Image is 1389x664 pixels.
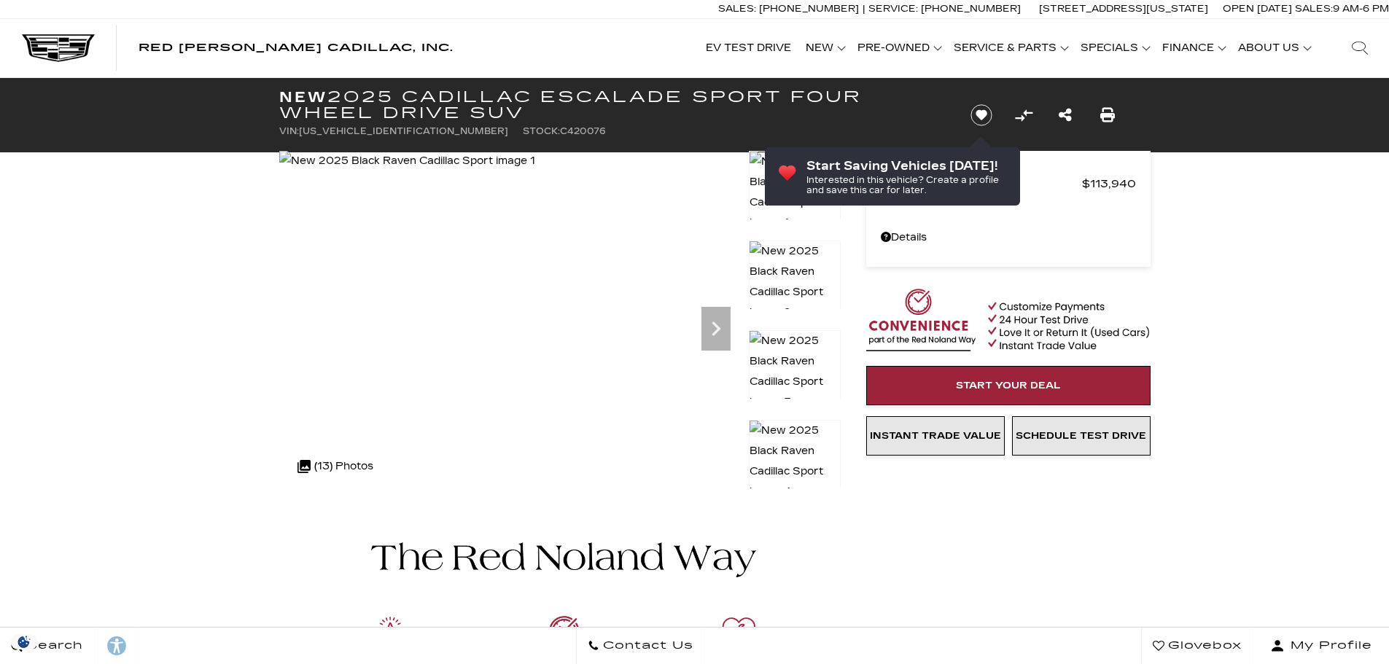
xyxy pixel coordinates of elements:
img: New 2025 Black Raven Cadillac Sport image 1 [749,151,841,234]
span: Open [DATE] [1223,3,1292,15]
section: Click to Open Cookie Consent Modal [7,634,41,649]
img: New 2025 Black Raven Cadillac Sport image 4 [749,420,841,503]
strong: New [279,88,327,106]
a: Finance [1155,19,1231,77]
a: Print this New 2025 Cadillac Escalade Sport Four Wheel Drive SUV [1100,105,1115,125]
a: Share this New 2025 Cadillac Escalade Sport Four Wheel Drive SUV [1059,105,1072,125]
span: Search [23,636,83,656]
span: [PHONE_NUMBER] [921,3,1021,15]
a: EV Test Drive [699,19,798,77]
img: New 2025 Black Raven Cadillac Sport image 1 [279,151,535,171]
a: New [798,19,850,77]
span: Sales: [718,3,756,15]
img: New 2025 Black Raven Cadillac Sport image 3 [749,330,841,413]
span: $113,940 [1082,173,1136,194]
button: Save vehicle [965,103,997,127]
button: Compare vehicle [1013,104,1035,126]
span: Schedule Test Drive [1016,430,1146,442]
a: Red [PERSON_NAME] Cadillac, Inc. [139,43,454,53]
a: About Us [1231,19,1316,77]
a: MSRP $113,940 [881,173,1136,194]
img: Opt-Out Icon [7,634,41,649]
span: [US_VEHICLE_IDENTIFICATION_NUMBER] [299,126,508,136]
img: New 2025 Black Raven Cadillac Sport image 2 [749,241,841,324]
a: Details [881,227,1136,248]
span: 9 AM-6 PM [1333,3,1389,15]
a: Contact Us [576,628,705,664]
a: Service: [PHONE_NUMBER] [863,4,1024,14]
span: Service: [868,3,918,15]
span: Glovebox [1164,636,1242,656]
span: VIN: [279,126,299,136]
span: Contact Us [599,636,693,656]
span: Red [PERSON_NAME] Cadillac, Inc. [139,42,454,54]
span: Start Your Deal [956,380,1061,391]
span: [PHONE_NUMBER] [759,3,859,15]
span: MSRP [881,173,1082,194]
a: Schedule Test Drive [1012,416,1151,456]
a: Start Your Deal [866,366,1151,405]
button: Open user profile menu [1253,628,1389,664]
span: Instant Trade Value [870,430,1001,442]
a: Specials [1073,19,1155,77]
a: Instant Trade Value [866,416,1005,456]
div: (13) Photos [290,449,381,484]
span: C420076 [560,126,606,136]
span: My Profile [1285,636,1372,656]
a: [STREET_ADDRESS][US_STATE] [1039,3,1208,15]
a: Glovebox [1141,628,1253,664]
span: Sales: [1295,3,1333,15]
a: Service & Parts [946,19,1073,77]
img: Cadillac Dark Logo with Cadillac White Text [22,34,95,62]
h1: 2025 Cadillac Escalade Sport Four Wheel Drive SUV [279,89,946,121]
a: Pre-Owned [850,19,946,77]
div: Next [701,307,731,351]
a: Sales: [PHONE_NUMBER] [718,4,863,14]
span: Stock: [523,126,560,136]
